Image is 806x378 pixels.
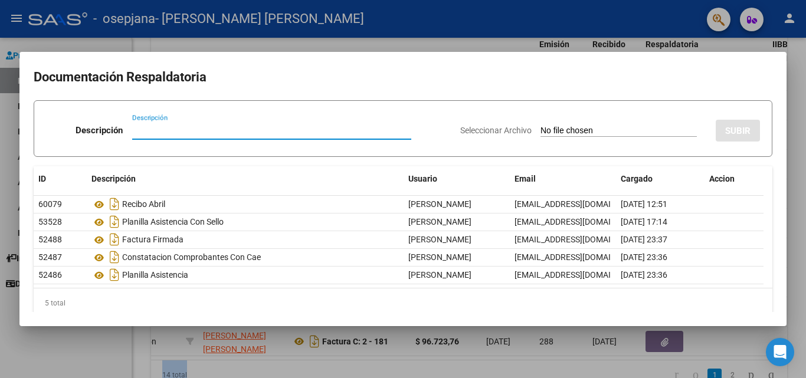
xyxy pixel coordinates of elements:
[515,174,536,183] span: Email
[38,235,62,244] span: 52488
[87,166,404,192] datatable-header-cell: Descripción
[515,199,646,209] span: [EMAIL_ADDRESS][DOMAIN_NAME]
[404,166,510,192] datatable-header-cell: Usuario
[408,252,471,262] span: [PERSON_NAME]
[38,174,46,183] span: ID
[107,230,122,249] i: Descargar documento
[76,124,123,137] p: Descripción
[621,199,667,209] span: [DATE] 12:51
[91,265,399,284] div: Planilla Asistencia
[38,252,62,262] span: 52487
[510,166,616,192] datatable-header-cell: Email
[515,270,646,280] span: [EMAIL_ADDRESS][DOMAIN_NAME]
[621,217,667,226] span: [DATE] 17:14
[515,235,646,244] span: [EMAIL_ADDRESS][DOMAIN_NAME]
[408,174,437,183] span: Usuario
[408,199,471,209] span: [PERSON_NAME]
[91,174,136,183] span: Descripción
[91,230,399,249] div: Factura Firmada
[34,288,772,318] div: 5 total
[515,252,646,262] span: [EMAIL_ADDRESS][DOMAIN_NAME]
[34,66,772,88] h2: Documentación Respaldatoria
[709,174,735,183] span: Accion
[38,199,62,209] span: 60079
[38,217,62,226] span: 53528
[408,270,471,280] span: [PERSON_NAME]
[91,212,399,231] div: Planilla Asistencia Con Sello
[91,195,399,213] div: Recibo Abril
[621,270,667,280] span: [DATE] 23:36
[91,248,399,267] div: Constatacion Comprobantes Con Cae
[725,126,751,136] span: SUBIR
[766,338,794,366] div: Open Intercom Messenger
[408,217,471,226] span: [PERSON_NAME]
[716,120,760,142] button: SUBIR
[107,265,122,284] i: Descargar documento
[621,252,667,262] span: [DATE] 23:36
[515,217,646,226] span: [EMAIL_ADDRESS][DOMAIN_NAME]
[38,270,62,280] span: 52486
[621,235,667,244] span: [DATE] 23:37
[34,166,87,192] datatable-header-cell: ID
[107,212,122,231] i: Descargar documento
[616,166,705,192] datatable-header-cell: Cargado
[705,166,764,192] datatable-header-cell: Accion
[621,174,653,183] span: Cargado
[107,195,122,213] i: Descargar documento
[408,235,471,244] span: [PERSON_NAME]
[107,248,122,267] i: Descargar documento
[460,126,532,135] span: Seleccionar Archivo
